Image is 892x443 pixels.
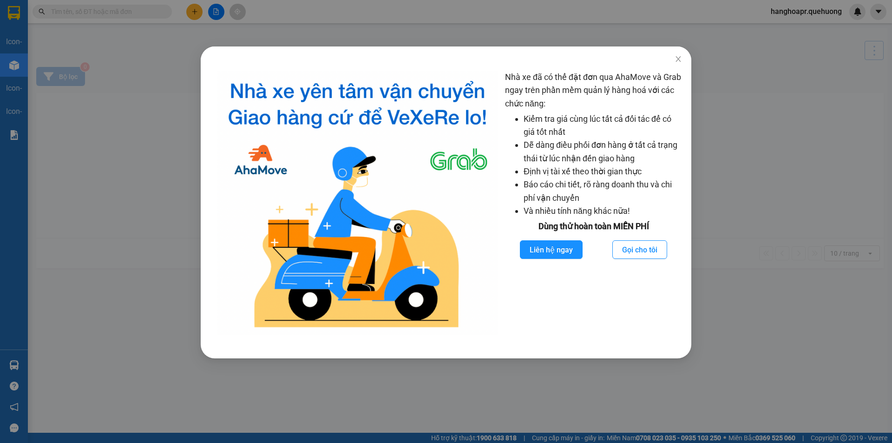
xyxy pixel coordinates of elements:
[530,244,573,256] span: Liên hệ ngay
[520,240,583,259] button: Liên hệ ngay
[524,165,682,178] li: Định vị tài xế theo thời gian thực
[524,112,682,139] li: Kiểm tra giá cùng lúc tất cả đối tác để có giá tốt nhất
[612,240,667,259] button: Gọi cho tôi
[524,139,682,165] li: Dễ dàng điều phối đơn hàng ở tất cả trạng thái từ lúc nhận đến giao hàng
[505,220,682,233] div: Dùng thử hoàn toàn MIỄN PHÍ
[622,244,657,256] span: Gọi cho tôi
[524,205,682,218] li: Và nhiều tính năng khác nữa!
[217,71,498,335] img: logo
[675,55,682,63] span: close
[505,71,682,335] div: Nhà xe đã có thể đặt đơn qua AhaMove và Grab ngay trên phần mềm quản lý hàng hoá với các chức năng:
[665,46,691,73] button: Close
[524,178,682,205] li: Báo cáo chi tiết, rõ ràng doanh thu và chi phí vận chuyển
